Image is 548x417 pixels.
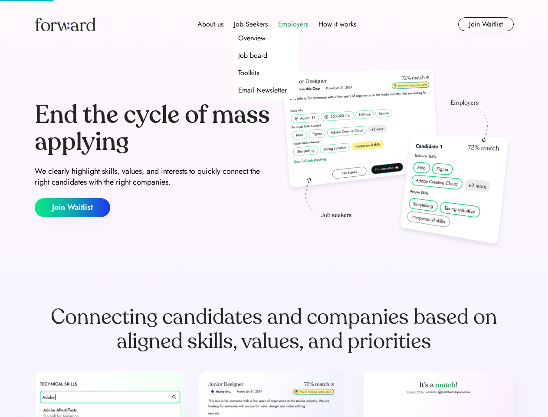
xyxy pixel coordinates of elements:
[238,50,267,61] div: Job board
[238,68,259,78] div: Toolkits
[278,19,308,30] div: Employers
[35,198,110,217] button: Join Waitlist
[458,17,514,31] button: Join Waitlist
[238,85,287,96] div: Email Newsletter
[318,19,356,30] div: How it works
[278,66,514,253] img: hero-image.png
[234,19,268,30] div: Job Seekers
[35,17,95,31] img: Forward logo
[35,102,271,155] div: End the cycle of mass applying
[238,33,266,43] div: Overview
[35,166,271,188] div: We clearly highlight skills, values, and interests to quickly connect the right candidates with t...
[35,305,514,354] div: Connecting candidates and companies based on aligned skills, values, and priorities
[197,19,223,30] div: About us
